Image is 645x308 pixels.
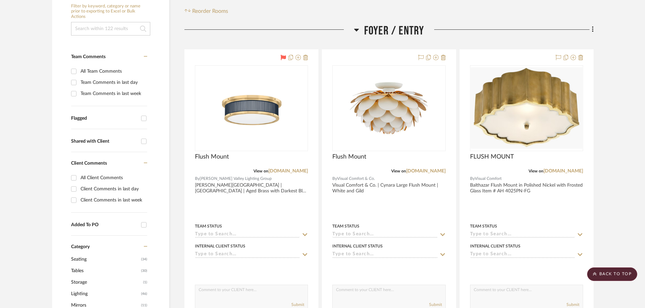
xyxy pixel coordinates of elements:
[333,66,445,151] div: 0
[143,277,147,288] span: (1)
[71,54,106,59] span: Team Comments
[470,252,575,258] input: Type to Search…
[475,175,502,182] span: Visual Comfort
[332,223,359,229] div: Team Status
[209,66,294,150] img: Flush Mount
[332,232,437,238] input: Type to Search…
[71,244,90,250] span: Category
[81,195,146,206] div: Client Comments in last week
[470,153,514,161] span: FLUSH MOUNT
[195,252,300,258] input: Type to Search…
[141,265,147,276] span: (30)
[332,252,437,258] input: Type to Search…
[529,169,543,173] span: View on
[71,254,139,265] span: Seating
[587,267,637,281] scroll-to-top-button: BACK TO TOP
[200,175,272,182] span: [PERSON_NAME] Valley Lighting Group
[391,169,406,173] span: View on
[184,7,228,15] button: Reorder Rooms
[71,288,139,300] span: Lighting
[195,175,200,182] span: By
[195,232,300,238] input: Type to Search…
[470,243,520,249] div: Internal Client Status
[192,7,228,15] span: Reorder Rooms
[71,265,139,277] span: Tables
[141,254,147,265] span: (34)
[406,169,446,173] a: [DOMAIN_NAME]
[364,24,424,38] span: Foyer / Entry
[81,184,146,194] div: Client Comments in last day
[566,302,579,308] button: Submit
[195,223,222,229] div: Team Status
[81,88,146,99] div: Team Comments in last week
[253,169,268,173] span: View on
[71,139,138,144] div: Shared with Client
[429,302,442,308] button: Submit
[71,161,107,166] span: Client Comments
[81,77,146,88] div: Team Comments in last day
[332,243,383,249] div: Internal Client Status
[141,288,147,299] span: (46)
[71,4,150,20] h6: Filter by keyword, category or name prior to exporting to Excel or Bulk Actions
[71,277,141,288] span: Storage
[81,66,146,77] div: All Team Comments
[291,302,304,308] button: Submit
[332,153,366,161] span: Flush Mount
[332,175,337,182] span: By
[470,66,583,151] div: 0
[268,169,308,173] a: [DOMAIN_NAME]
[71,22,150,35] input: Search within 122 results
[195,153,229,161] span: Flush Mount
[81,172,146,183] div: All Client Comments
[470,232,575,238] input: Type to Search…
[337,175,375,182] span: Visual Comfort & Co.
[195,66,308,151] div: 0
[543,169,583,173] a: [DOMAIN_NAME]
[470,223,497,229] div: Team Status
[71,116,138,121] div: Flagged
[471,67,582,149] img: FLUSH MOUNT
[347,66,431,150] img: Flush Mount
[195,243,245,249] div: Internal Client Status
[71,222,138,228] div: Added To PO
[470,175,475,182] span: By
